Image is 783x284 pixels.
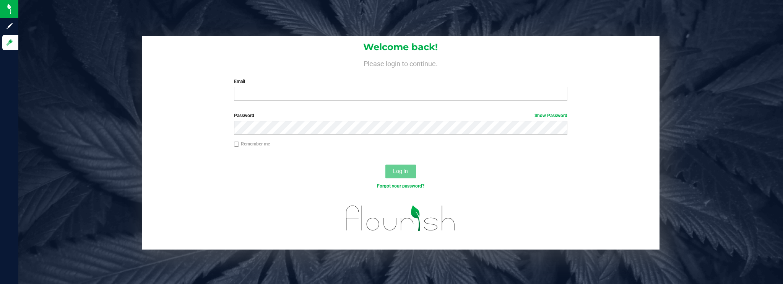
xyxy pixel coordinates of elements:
[336,197,465,239] img: flourish_logo.svg
[6,39,13,46] inline-svg: Log in
[234,113,254,118] span: Password
[534,113,567,118] a: Show Password
[234,78,567,85] label: Email
[142,42,659,52] h1: Welcome back!
[234,142,239,147] input: Remember me
[6,22,13,30] inline-svg: Sign up
[393,168,408,174] span: Log In
[377,183,424,189] a: Forgot your password?
[385,165,416,178] button: Log In
[234,140,270,147] label: Remember me
[142,58,659,67] h4: Please login to continue.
